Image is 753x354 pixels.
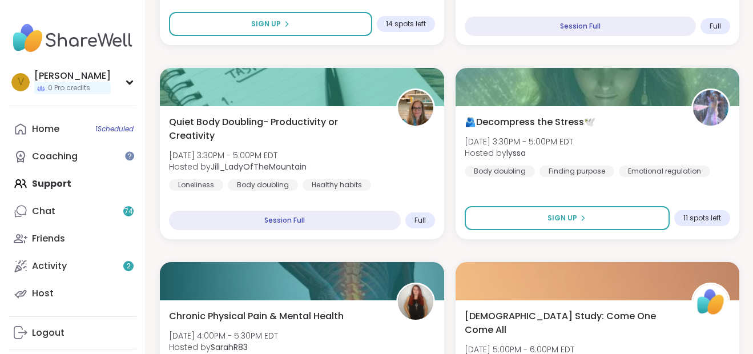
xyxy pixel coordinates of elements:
span: 0 Pro credits [48,83,90,93]
span: Hosted by [169,161,307,172]
b: Jill_LadyOfTheMountain [211,161,307,172]
span: Sign Up [547,213,577,223]
span: Hosted by [465,147,573,159]
div: Body doubling [465,166,535,177]
div: [PERSON_NAME] [34,70,111,82]
span: V [18,75,24,90]
span: 14 spots left [386,19,426,29]
button: Sign Up [465,206,670,230]
div: Finding purpose [539,166,614,177]
span: Full [414,216,426,225]
div: Friends [32,232,65,245]
a: Chat74 [9,198,136,225]
span: 74 [124,207,133,216]
span: 11 spots left [683,214,721,223]
span: Sign Up [251,19,281,29]
div: Healthy habits [303,179,371,191]
div: Chat [32,205,55,218]
img: lyssa [693,90,728,126]
div: Loneliness [169,179,223,191]
img: ShareWell Nav Logo [9,18,136,58]
a: Home1Scheduled [9,115,136,143]
img: Jill_LadyOfTheMountain [398,90,433,126]
a: Coaching [9,143,136,170]
a: Logout [9,319,136,347]
img: ShareWell [693,284,728,320]
a: Friends [9,225,136,252]
b: lyssa [506,147,526,159]
iframe: Spotlight [125,151,134,160]
b: SarahR83 [211,341,248,353]
a: Activity2 [9,252,136,280]
span: Chronic Physical Pain & Mental Health [169,309,344,323]
div: Logout [32,327,65,339]
div: Session Full [169,211,401,230]
span: Hosted by [169,341,278,353]
span: [DATE] 4:00PM - 5:30PM EDT [169,330,278,341]
span: Quiet Body Doubling- Productivity or Creativity [169,115,384,143]
span: 2 [127,262,131,271]
span: 1 Scheduled [95,124,134,134]
div: Body doubling [228,179,298,191]
div: Emotional regulation [619,166,710,177]
button: Sign Up [169,12,372,36]
img: SarahR83 [398,284,433,320]
div: Host [32,287,54,300]
span: [DEMOGRAPHIC_DATA] Study: Come One Come All [465,309,679,337]
span: Full [710,22,721,31]
div: Activity [32,260,67,272]
span: 🫂Decompress the Stress🕊️ [465,115,595,129]
div: Session Full [465,17,696,36]
div: Coaching [32,150,78,163]
div: Home [32,123,59,135]
span: [DATE] 3:30PM - 5:00PM EDT [169,150,307,161]
span: [DATE] 3:30PM - 5:00PM EDT [465,136,573,147]
a: Host [9,280,136,307]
